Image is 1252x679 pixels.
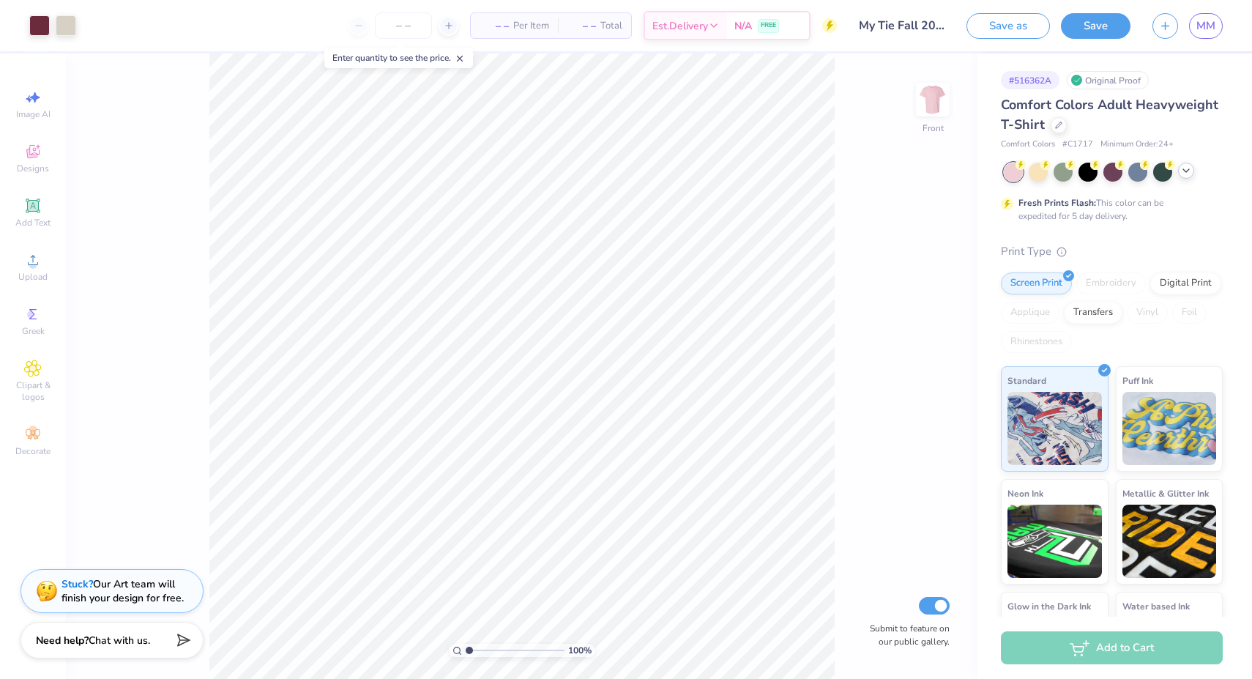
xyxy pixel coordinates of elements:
span: Est. Delivery [652,18,708,34]
div: Vinyl [1127,302,1168,324]
button: Save as [966,13,1050,39]
div: Transfers [1064,302,1122,324]
input: Untitled Design [848,11,955,40]
span: Comfort Colors Adult Heavyweight T-Shirt [1001,96,1218,133]
div: This color can be expedited for 5 day delivery. [1018,196,1199,223]
span: Designs [17,163,49,174]
div: Digital Print [1150,272,1221,294]
span: Comfort Colors [1001,138,1055,151]
div: Rhinestones [1001,331,1072,353]
strong: Stuck? [62,577,93,591]
div: Original Proof [1067,71,1149,89]
span: # C1717 [1062,138,1093,151]
span: Glow in the Dark Ink [1007,598,1091,614]
input: – – [375,12,432,39]
span: – – [567,18,596,34]
div: Enter quantity to see the price. [324,48,473,68]
span: Upload [18,271,48,283]
div: Print Type [1001,243,1223,260]
button: Save [1061,13,1130,39]
a: MM [1189,13,1223,39]
span: Minimum Order: 24 + [1100,138,1174,151]
span: Add Text [15,217,51,229]
span: Greek [22,325,45,337]
span: Water based Ink [1122,598,1190,614]
span: Per Item [513,18,549,34]
span: FREE [761,21,776,31]
span: Total [600,18,622,34]
img: Neon Ink [1007,505,1102,578]
strong: Fresh Prints Flash: [1018,197,1096,209]
span: Decorate [15,445,51,457]
span: – – [480,18,509,34]
div: Screen Print [1001,272,1072,294]
div: Front [923,122,944,135]
strong: Need help? [36,634,89,648]
span: Puff Ink [1122,373,1153,388]
span: Standard [1007,373,1046,388]
img: Front [918,85,947,114]
div: Our Art team will finish your design for free. [62,577,184,605]
img: Puff Ink [1122,392,1217,465]
span: 100 % [568,644,592,657]
span: Clipart & logos [7,379,59,403]
div: # 516362A [1001,71,1059,89]
span: Image AI [16,108,51,120]
div: Foil [1172,302,1207,324]
img: Standard [1007,392,1102,465]
img: Metallic & Glitter Ink [1122,505,1217,578]
span: MM [1196,18,1215,34]
span: Metallic & Glitter Ink [1122,486,1209,501]
div: Applique [1001,302,1059,324]
span: Neon Ink [1007,486,1043,501]
span: Chat with us. [89,634,150,648]
div: Embroidery [1076,272,1146,294]
span: N/A [734,18,752,34]
label: Submit to feature on our public gallery. [862,622,950,648]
